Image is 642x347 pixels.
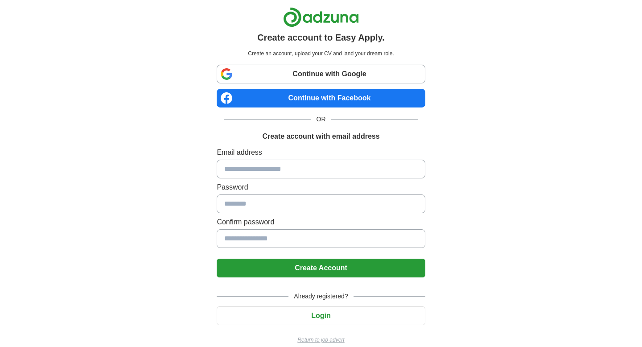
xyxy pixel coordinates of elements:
[217,182,425,193] label: Password
[217,336,425,344] a: Return to job advert
[217,65,425,83] a: Continue with Google
[217,89,425,107] a: Continue with Facebook
[217,147,425,158] label: Email address
[218,50,423,58] p: Create an account, upload your CV and land your dream role.
[217,217,425,227] label: Confirm password
[217,259,425,277] button: Create Account
[283,7,359,27] img: Adzuna logo
[217,306,425,325] button: Login
[288,292,353,301] span: Already registered?
[257,31,385,44] h1: Create account to Easy Apply.
[217,312,425,319] a: Login
[311,115,331,124] span: OR
[262,131,379,142] h1: Create account with email address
